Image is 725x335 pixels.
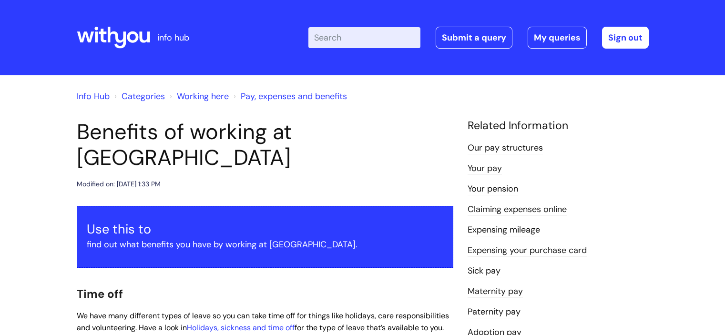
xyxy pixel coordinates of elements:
[468,203,567,216] a: Claiming expenses online
[436,27,512,49] a: Submit a query
[177,91,229,102] a: Working here
[528,27,587,49] a: My queries
[468,285,523,298] a: Maternity pay
[308,27,420,48] input: Search
[77,286,123,301] span: Time off
[187,323,295,333] a: Holidays, sickness and time off
[231,89,347,104] li: Pay, expenses and benefits
[241,91,347,102] a: Pay, expenses and benefits
[87,237,443,252] p: find out what benefits you have by working at [GEOGRAPHIC_DATA].
[468,244,587,257] a: Expensing your purchase card
[77,178,161,190] div: Modified on: [DATE] 1:33 PM
[87,222,443,237] h3: Use this to
[77,119,453,171] h1: Benefits of working at [GEOGRAPHIC_DATA]
[468,142,543,154] a: Our pay structures
[468,183,518,195] a: Your pension
[468,265,500,277] a: Sick pay
[112,89,165,104] li: Solution home
[122,91,165,102] a: Categories
[468,119,649,132] h4: Related Information
[602,27,649,49] a: Sign out
[308,27,649,49] div: | -
[167,89,229,104] li: Working here
[77,311,449,333] span: We have many different types of leave so you can take time off for things like holidays, care res...
[468,224,540,236] a: Expensing mileage
[77,91,110,102] a: Info Hub
[468,162,502,175] a: Your pay
[157,30,189,45] p: info hub
[468,306,521,318] a: Paternity pay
